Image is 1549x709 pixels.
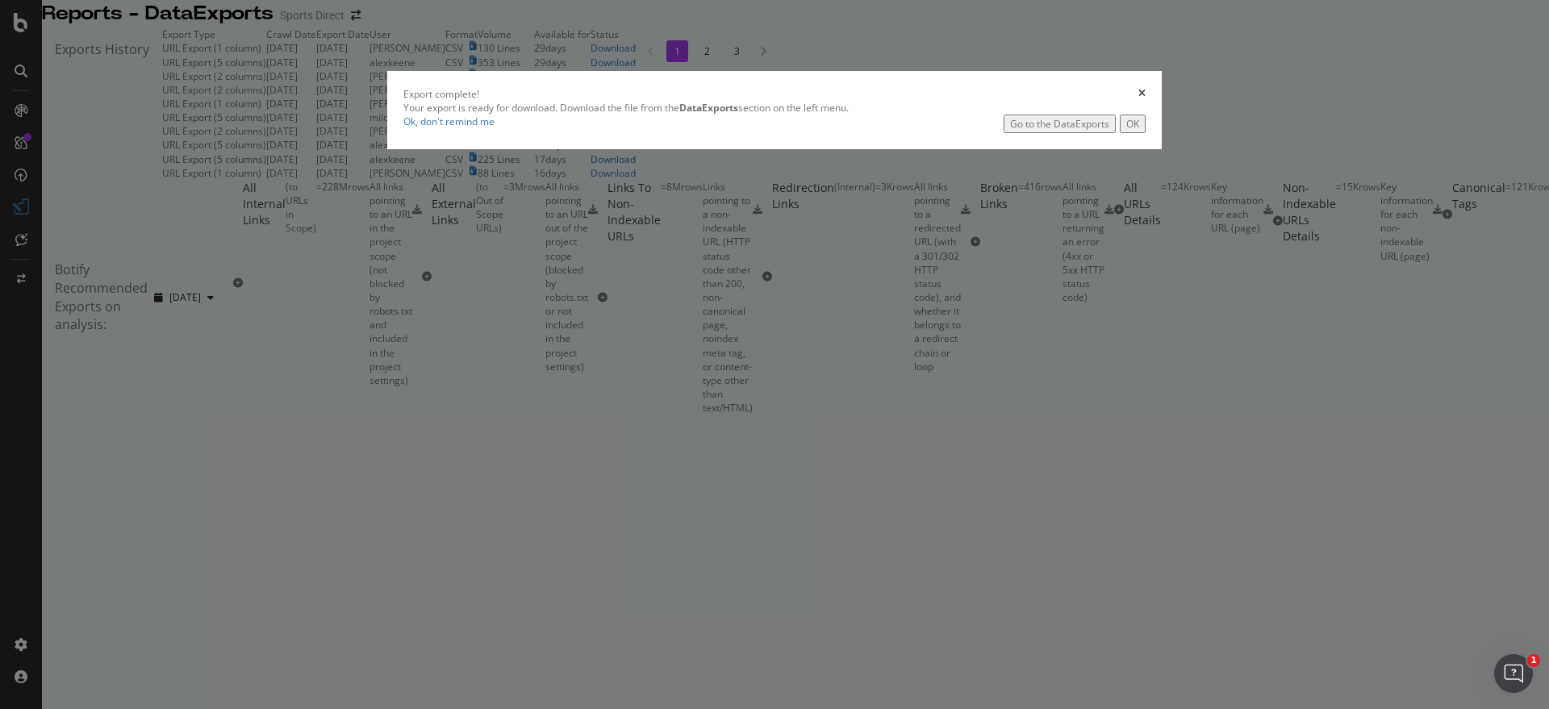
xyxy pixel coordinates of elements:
button: Go to the DataExports [1004,115,1116,133]
div: OK [1126,117,1139,131]
div: Your export is ready for download. Download the file from the [403,101,1146,115]
span: section on the left menu. [679,101,849,115]
div: Go to the DataExports [1010,117,1109,131]
div: modal [387,71,1162,149]
strong: DataExports [679,101,738,115]
iframe: Intercom live chat [1494,654,1533,693]
div: times [1138,87,1146,101]
span: 1 [1527,654,1540,667]
a: Ok, don't remind me [403,115,495,128]
div: Export complete! [403,87,479,101]
button: OK [1120,115,1146,133]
